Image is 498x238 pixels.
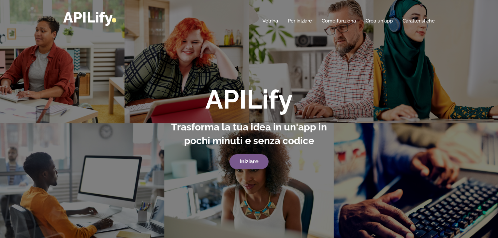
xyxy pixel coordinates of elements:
[262,18,278,24] a: Vetrina
[288,18,312,24] a: Per iniziare
[229,154,269,169] a: Iniziare
[366,18,393,24] a: Crea un'app
[63,9,116,26] a: APILify
[240,158,258,165] font: Iniziare
[322,18,356,24] a: Come funziona
[63,9,113,26] font: APILify
[403,18,435,24] a: Caratteristiche
[205,84,293,115] font: APILify
[171,121,327,146] font: Trasforma la tua idea in un'app in pochi minuti e senza codice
